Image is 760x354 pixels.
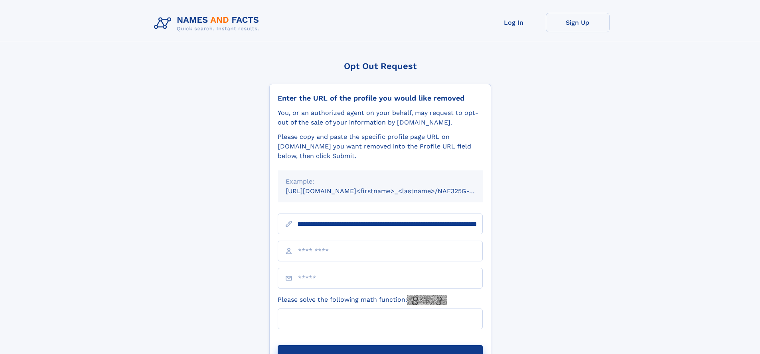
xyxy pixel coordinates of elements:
[482,13,546,32] a: Log In
[278,132,483,161] div: Please copy and paste the specific profile page URL on [DOMAIN_NAME] you want removed into the Pr...
[286,177,475,186] div: Example:
[546,13,610,32] a: Sign Up
[278,94,483,103] div: Enter the URL of the profile you would like removed
[278,295,447,305] label: Please solve the following math function:
[269,61,491,71] div: Opt Out Request
[151,13,266,34] img: Logo Names and Facts
[286,187,498,195] small: [URL][DOMAIN_NAME]<firstname>_<lastname>/NAF325G-xxxxxxxx
[278,108,483,127] div: You, or an authorized agent on your behalf, may request to opt-out of the sale of your informatio...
